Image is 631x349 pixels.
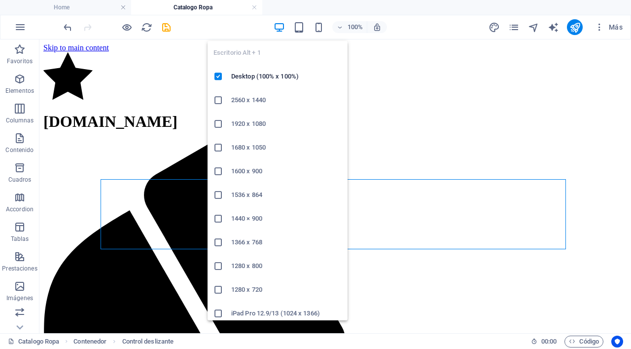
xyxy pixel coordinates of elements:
[231,118,342,130] h6: 1920 x 1080
[611,336,623,348] button: Usercentrics
[547,21,559,33] button: text_generator
[567,19,583,35] button: publish
[528,22,539,33] i: Navegador
[231,94,342,106] h6: 2560 x 1440
[595,22,623,32] span: Más
[548,338,550,345] span: :
[527,21,539,33] button: navigator
[6,294,33,302] p: Imágenes
[73,336,106,348] span: Haz clic para seleccionar y doble clic para editar
[141,22,152,33] i: Volver a cargar página
[569,336,599,348] span: Código
[548,22,559,33] i: AI Writer
[564,336,603,348] button: Código
[231,213,342,225] h6: 1440 × 900
[4,4,70,12] a: Skip to main content
[131,2,262,13] h4: Catalogo Ropa
[231,142,342,154] h6: 1680 x 1050
[541,336,557,348] span: 00 00
[508,22,520,33] i: Páginas (Ctrl+Alt+S)
[489,22,500,33] i: Diseño (Ctrl+Alt+Y)
[373,23,382,32] i: Al redimensionar, ajustar el nivel de zoom automáticamente para ajustarse al dispositivo elegido.
[62,22,73,33] i: Deshacer: Cambiar enlace (Ctrl+Z)
[488,21,500,33] button: design
[531,336,557,348] h6: Tiempo de la sesión
[161,22,172,33] i: Guardar (Ctrl+S)
[231,189,342,201] h6: 1536 x 864
[140,21,152,33] button: reload
[231,284,342,296] h6: 1280 x 720
[6,116,34,124] p: Columnas
[62,21,73,33] button: undo
[231,165,342,177] h6: 1600 x 900
[2,265,37,272] p: Prestaciones
[347,21,363,33] h6: 100%
[6,205,34,213] p: Accordion
[8,176,32,184] p: Cuadros
[231,71,342,82] h6: Desktop (100% x 100%)
[8,336,59,348] a: Haz clic para cancelar la selección y doble clic para abrir páginas
[11,235,29,243] p: Tablas
[591,19,627,35] button: Más
[5,87,34,95] p: Elementos
[7,57,33,65] p: Favoritos
[73,336,174,348] nav: breadcrumb
[122,336,174,348] span: Haz clic para seleccionar y doble clic para editar
[231,236,342,248] h6: 1366 x 768
[508,21,520,33] button: pages
[5,146,34,154] p: Contenido
[231,308,342,319] h6: iPad Pro 12.9/13 (1024 x 1366)
[332,21,367,33] button: 100%
[231,260,342,272] h6: 1280 x 800
[160,21,172,33] button: save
